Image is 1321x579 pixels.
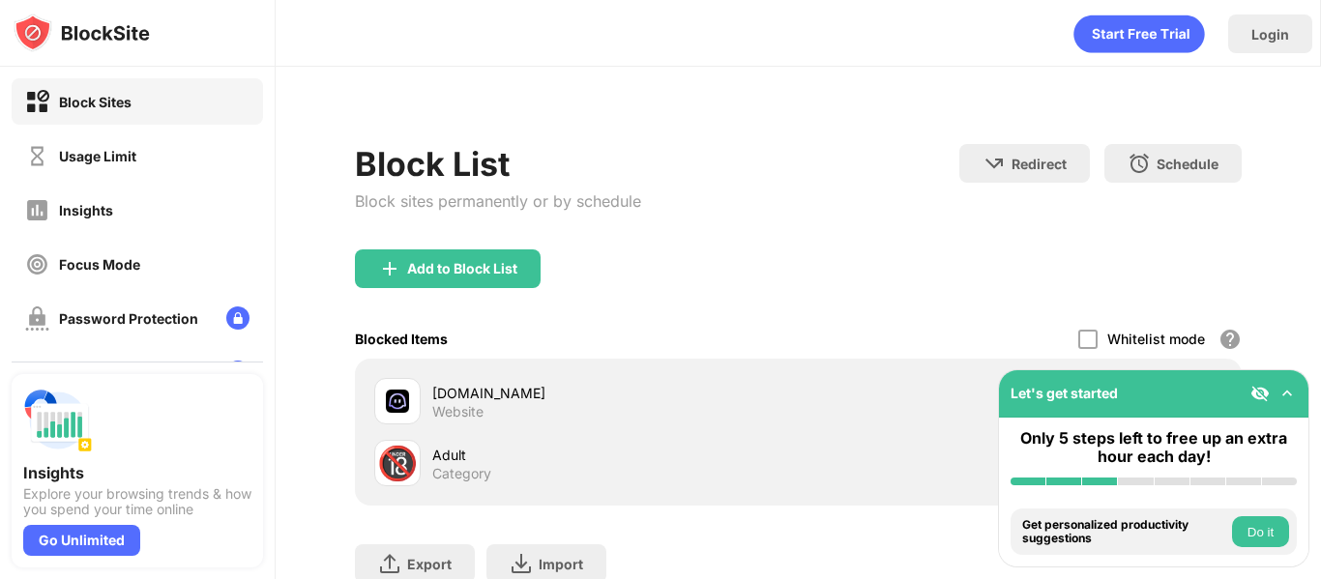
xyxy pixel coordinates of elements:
[355,144,641,184] div: Block List
[25,306,49,331] img: password-protection-off.svg
[59,310,198,327] div: Password Protection
[59,256,140,273] div: Focus Mode
[539,556,583,572] div: Import
[1011,429,1297,466] div: Only 5 steps left to free up an extra hour each day!
[377,444,418,483] div: 🔞
[59,94,132,110] div: Block Sites
[25,90,49,114] img: block-on.svg
[14,14,150,52] img: logo-blocksite.svg
[25,144,49,168] img: time-usage-off.svg
[226,306,250,330] img: lock-menu.svg
[355,331,448,347] div: Blocked Items
[432,445,799,465] div: Adult
[23,525,140,556] div: Go Unlimited
[386,390,409,413] img: favicons
[1011,385,1118,401] div: Let's get started
[23,463,251,482] div: Insights
[432,383,799,403] div: [DOMAIN_NAME]
[407,261,517,276] div: Add to Block List
[355,191,641,211] div: Block sites permanently or by schedule
[23,486,251,517] div: Explore your browsing trends & how you spend your time online
[1250,384,1270,403] img: eye-not-visible.svg
[1012,156,1067,172] div: Redirect
[25,252,49,276] img: focus-off.svg
[1251,26,1289,43] div: Login
[1232,516,1289,547] button: Do it
[432,403,484,420] div: Website
[59,148,136,164] div: Usage Limit
[1073,14,1205,53] div: animation
[1022,518,1227,546] div: Get personalized productivity suggestions
[1107,331,1205,347] div: Whitelist mode
[59,202,113,218] div: Insights
[1277,384,1297,403] img: omni-setup-toggle.svg
[25,361,49,385] img: customize-block-page-off.svg
[226,361,250,384] img: lock-menu.svg
[25,198,49,222] img: insights-off.svg
[1157,156,1218,172] div: Schedule
[407,556,452,572] div: Export
[432,465,491,482] div: Category
[23,386,93,455] img: push-insights.svg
